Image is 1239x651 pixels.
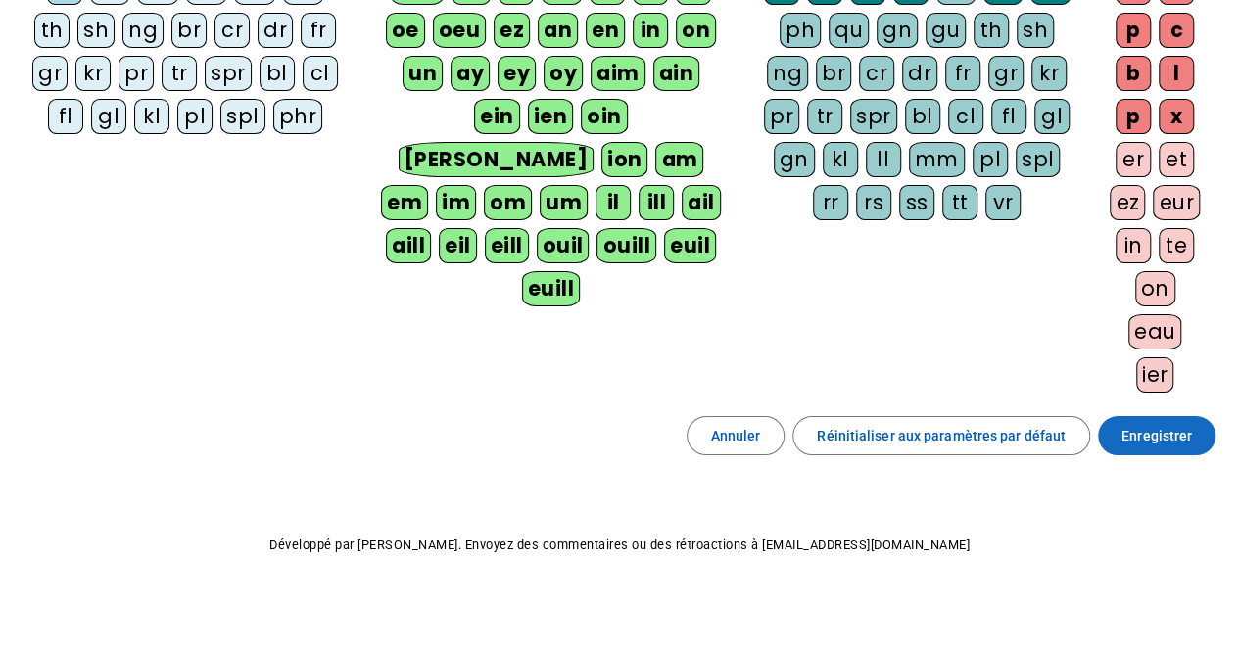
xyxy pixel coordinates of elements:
div: p [1116,13,1151,48]
div: kl [134,99,169,134]
div: spr [205,56,252,91]
div: fr [945,56,980,91]
div: an [538,13,578,48]
div: gu [926,13,966,48]
div: bl [905,99,940,134]
div: am [655,142,703,177]
div: c [1159,13,1194,48]
button: Annuler [687,416,786,455]
div: gn [877,13,918,48]
div: phr [273,99,323,134]
div: ss [899,185,934,220]
div: eau [1128,314,1182,349]
div: ein [474,99,520,134]
p: Développé par [PERSON_NAME]. Envoyez des commentaires ou des rétroactions à [EMAIL_ADDRESS][DOMAI... [16,534,1223,557]
div: bl [260,56,295,91]
button: Enregistrer [1098,416,1215,455]
span: Annuler [711,424,761,447]
div: il [596,185,631,220]
div: om [484,185,532,220]
div: l [1159,56,1194,91]
div: in [1116,228,1151,263]
div: eill [485,228,529,263]
div: rr [813,185,848,220]
div: cl [303,56,338,91]
div: euill [522,271,580,306]
div: pr [119,56,154,91]
div: ez [1110,185,1145,220]
div: ouill [596,228,655,263]
div: ez [494,13,530,48]
div: te [1159,228,1194,263]
div: ll [866,142,901,177]
div: ail [682,185,721,220]
div: spl [220,99,265,134]
div: tr [162,56,197,91]
button: Réinitialiser aux paramètres par défaut [792,416,1090,455]
div: oeu [433,13,487,48]
div: rs [856,185,891,220]
div: in [633,13,668,48]
div: ion [601,142,648,177]
div: er [1116,142,1151,177]
div: fl [991,99,1026,134]
div: tr [807,99,842,134]
div: cl [948,99,983,134]
div: fr [301,13,336,48]
div: en [586,13,625,48]
div: em [381,185,428,220]
div: im [436,185,476,220]
div: oin [581,99,628,134]
div: mm [909,142,965,177]
div: br [171,13,207,48]
div: dr [902,56,937,91]
div: ier [1136,357,1174,393]
div: spr [850,99,897,134]
div: spl [1016,142,1061,177]
div: ain [653,56,700,91]
div: sh [77,13,115,48]
div: gn [774,142,815,177]
div: eur [1153,185,1200,220]
div: et [1159,142,1194,177]
div: um [540,185,588,220]
div: ey [498,56,536,91]
div: oy [544,56,583,91]
div: b [1116,56,1151,91]
div: kr [1031,56,1067,91]
div: on [1135,271,1175,306]
div: sh [1017,13,1054,48]
div: ng [767,56,808,91]
div: qu [829,13,869,48]
div: gl [91,99,126,134]
div: fl [48,99,83,134]
div: ng [122,13,164,48]
div: br [816,56,851,91]
div: cr [859,56,894,91]
div: [PERSON_NAME] [399,142,594,177]
div: cr [214,13,250,48]
span: Enregistrer [1121,424,1192,447]
div: dr [258,13,293,48]
div: th [974,13,1009,48]
div: ph [780,13,821,48]
div: tt [942,185,977,220]
span: Réinitialiser aux paramètres par défaut [817,424,1066,447]
div: on [676,13,716,48]
div: ill [639,185,674,220]
div: ien [528,99,574,134]
div: aill [386,228,431,263]
div: pl [973,142,1008,177]
div: p [1116,99,1151,134]
div: un [403,56,443,91]
div: euil [664,228,716,263]
div: kr [75,56,111,91]
div: ay [451,56,490,91]
div: oe [386,13,425,48]
div: eil [439,228,477,263]
div: th [34,13,70,48]
div: gr [988,56,1024,91]
div: kl [823,142,858,177]
div: gl [1034,99,1070,134]
div: gr [32,56,68,91]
